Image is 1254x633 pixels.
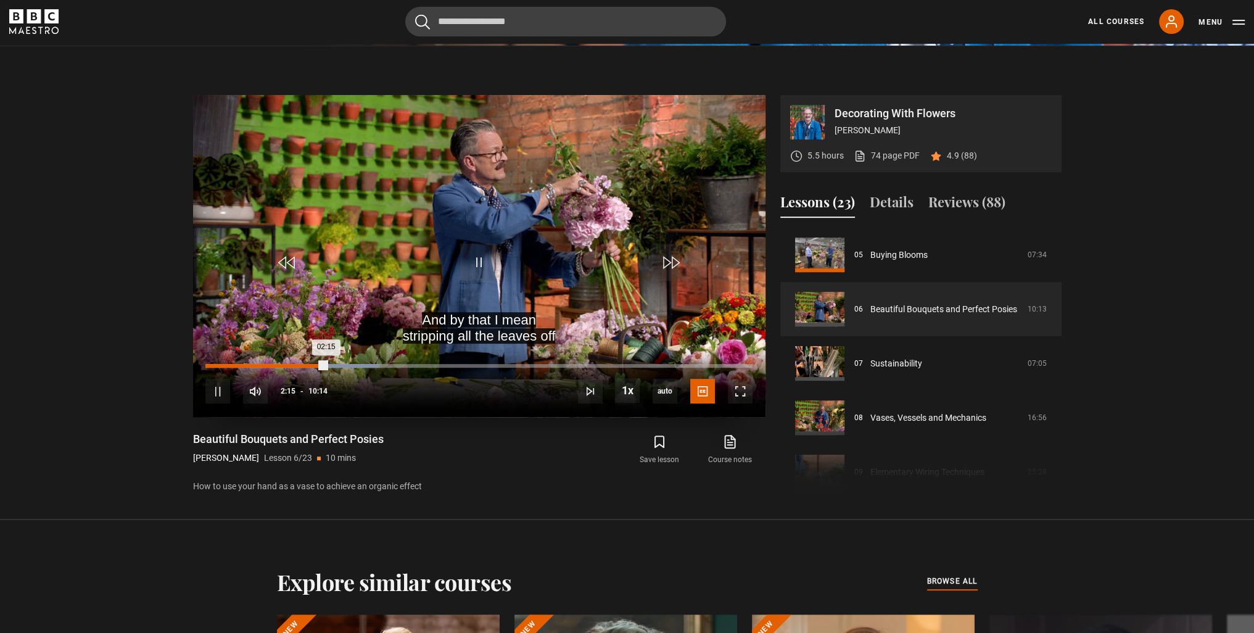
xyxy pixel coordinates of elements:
svg: BBC Maestro [9,9,59,34]
button: Mute [243,379,268,403]
p: Decorating With Flowers [835,108,1052,119]
span: - [300,387,303,395]
div: Current quality: 720p [653,379,677,403]
button: Toggle navigation [1198,16,1245,28]
h1: Beautiful Bouquets and Perfect Posies [193,432,384,447]
button: Details [870,192,914,218]
p: 5.5 hours [807,149,844,162]
p: How to use your hand as a vase to achieve an organic effect [193,480,765,493]
input: Search [405,7,726,36]
button: Lessons (23) [780,192,855,218]
button: Captions [690,379,715,403]
a: Vases, Vessels and Mechanics [870,412,986,424]
button: Submit the search query [415,14,430,30]
h2: Explore similar courses [277,569,512,595]
p: Lesson 6/23 [264,452,312,465]
button: Playback Rate [615,378,640,403]
a: 74 page PDF [854,149,920,162]
button: Pause [205,379,230,403]
p: 10 mins [326,452,356,465]
button: Next Lesson [578,379,603,403]
button: Save lesson [624,432,695,468]
a: Buying Blooms [870,249,928,262]
a: Beautiful Bouquets and Perfect Posies [870,303,1017,316]
a: All Courses [1088,16,1144,27]
a: Course notes [695,432,765,468]
span: 2:15 [281,380,295,402]
div: Progress Bar [205,364,752,368]
button: Reviews (88) [928,192,1005,218]
p: [PERSON_NAME] [835,124,1052,137]
span: auto [653,379,677,403]
span: browse all [927,575,978,587]
p: 4.9 (88) [947,149,977,162]
video-js: Video Player [193,95,765,417]
p: [PERSON_NAME] [193,452,259,465]
span: 10:14 [308,380,328,402]
a: browse all [927,575,978,589]
button: Fullscreen [728,379,753,403]
a: Sustainability [870,357,922,370]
